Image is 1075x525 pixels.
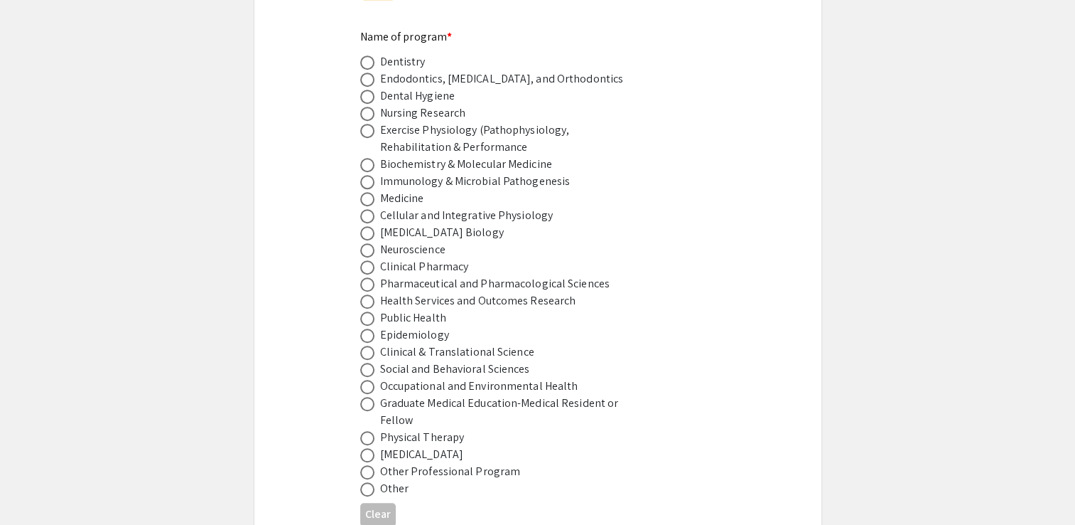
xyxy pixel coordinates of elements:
[380,173,571,190] div: Immunology & Microbial Pathogenesis
[380,122,629,156] div: Exercise Physiology (Pathophysiology, Rehabilitation & Performance
[380,258,469,275] div: Clinical Pharmacy
[380,275,610,292] div: Pharmaceutical and Pharmacological Sciences
[380,309,446,327] div: Public Health
[380,292,576,309] div: Health Services and Outcomes Research
[380,207,553,224] div: Cellular and Integrative Physiology
[380,378,578,395] div: Occupational and Environmental Health
[380,480,409,497] div: Other
[380,190,424,207] div: Medicine
[380,327,449,344] div: Epidemiology
[380,463,521,480] div: Other Professional Program
[380,344,534,361] div: Clinical & Translational Science
[11,461,60,514] iframe: Chat
[380,53,426,70] div: Dentistry
[360,29,453,44] mat-label: Name of program
[380,429,465,446] div: Physical Therapy
[380,395,629,429] div: Graduate Medical Education-Medical Resident or Fellow
[380,241,445,258] div: Neuroscience
[380,361,530,378] div: Social and Behavioral Sciences
[380,70,624,87] div: Endodontics, [MEDICAL_DATA], and Orthodontics
[380,156,552,173] div: Biochemistry & Molecular Medicine
[380,446,463,463] div: [MEDICAL_DATA]
[380,224,504,241] div: [MEDICAL_DATA] Biology
[380,105,466,122] div: Nursing Research
[380,87,455,105] div: Dental Hygiene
